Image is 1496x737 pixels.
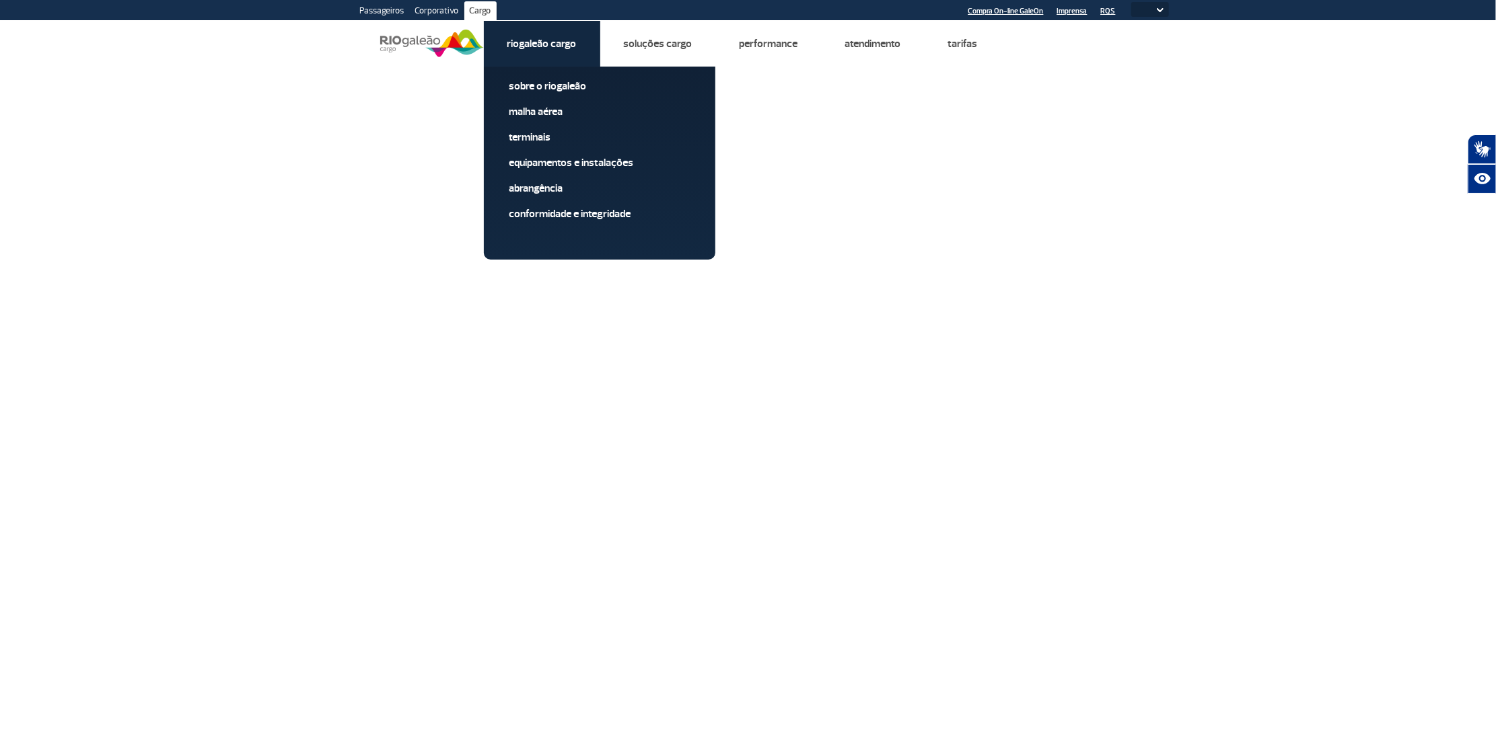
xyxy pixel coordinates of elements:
a: Abrangência [509,181,690,196]
button: Abrir tradutor de língua de sinais. [1468,134,1496,164]
button: Abrir recursos assistivos. [1468,164,1496,194]
div: Plugin de acessibilidade da Hand Talk. [1468,134,1496,194]
a: Sobre o RIOgaleão [509,79,690,93]
a: Passageiros [355,1,410,23]
a: Performance [740,37,798,50]
a: Equipamentos e Instalações [509,155,690,170]
a: Riogaleão Cargo [507,37,577,50]
a: Imprensa [1057,7,1088,15]
a: Terminais [509,130,690,145]
a: Atendimento [845,37,901,50]
a: Conformidade e Integridade [509,206,690,221]
a: Malha Aérea [509,104,690,119]
a: RQS [1101,7,1116,15]
a: Corporativo [410,1,464,23]
a: Cargo [464,1,497,23]
a: Tarifas [948,37,978,50]
a: Soluções Cargo [624,37,692,50]
a: Compra On-line GaleOn [968,7,1044,15]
